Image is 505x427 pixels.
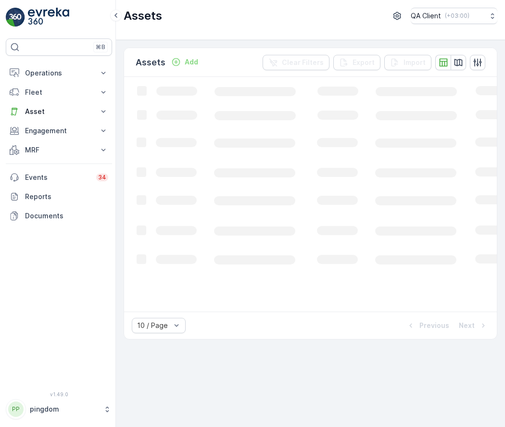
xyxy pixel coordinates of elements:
[167,56,202,68] button: Add
[124,8,162,24] p: Assets
[6,187,112,206] a: Reports
[25,145,93,155] p: MRF
[96,43,105,51] p: ⌘B
[25,107,93,116] p: Asset
[353,58,375,67] p: Export
[6,391,112,397] span: v 1.49.0
[445,12,469,20] p: ( +03:00 )
[384,55,431,70] button: Import
[405,320,450,331] button: Previous
[6,121,112,140] button: Engagement
[136,56,165,69] p: Assets
[6,168,112,187] a: Events34
[6,140,112,160] button: MRF
[6,399,112,419] button: PPpingdom
[25,68,93,78] p: Operations
[459,321,475,330] p: Next
[185,57,198,67] p: Add
[6,83,112,102] button: Fleet
[8,402,24,417] div: PP
[263,55,329,70] button: Clear Filters
[25,173,90,182] p: Events
[25,211,108,221] p: Documents
[30,404,99,414] p: pingdom
[25,192,108,201] p: Reports
[411,11,441,21] p: QA Client
[404,58,426,67] p: Import
[25,126,93,136] p: Engagement
[6,8,25,27] img: logo
[458,320,489,331] button: Next
[6,63,112,83] button: Operations
[6,102,112,121] button: Asset
[98,174,106,181] p: 34
[6,206,112,226] a: Documents
[411,8,497,24] button: QA Client(+03:00)
[25,88,93,97] p: Fleet
[333,55,380,70] button: Export
[28,8,69,27] img: logo_light-DOdMpM7g.png
[419,321,449,330] p: Previous
[282,58,324,67] p: Clear Filters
